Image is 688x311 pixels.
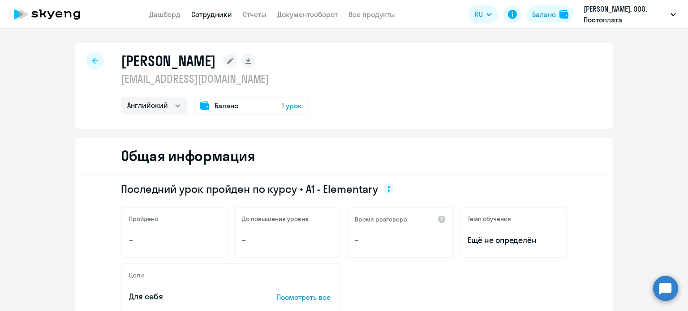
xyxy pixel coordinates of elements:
[121,72,308,86] p: [EMAIL_ADDRESS][DOMAIN_NAME]
[468,234,559,246] span: Ещё не определён
[121,147,255,165] h2: Общая информация
[242,215,309,223] h5: До повышения уровня
[121,182,378,196] span: Последний урок пройден по курсу • A1 - Elementary
[277,292,333,302] p: Посмотреть все
[348,10,395,19] a: Все продукты
[242,234,333,246] p: –
[355,234,446,246] p: –
[129,234,220,246] p: –
[527,5,574,23] button: Балансbalance
[243,10,267,19] a: Отчеты
[584,4,667,25] p: [PERSON_NAME], ООО, Постоплата
[475,9,483,20] span: RU
[149,10,181,19] a: Дашборд
[215,100,238,111] span: Баланс
[579,4,680,25] button: [PERSON_NAME], ООО, Постоплата
[129,271,144,279] h5: Цели
[121,52,216,70] h1: [PERSON_NAME]
[532,9,556,20] div: Баланс
[468,215,511,223] h5: Темп обучения
[469,5,498,23] button: RU
[129,291,249,302] p: Для себя
[277,10,338,19] a: Документооборот
[559,10,568,19] img: balance
[191,10,232,19] a: Сотрудники
[129,215,158,223] h5: Пройдено
[355,215,407,223] h5: Время разговора
[282,100,302,111] span: 1 урок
